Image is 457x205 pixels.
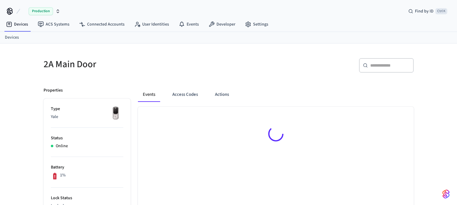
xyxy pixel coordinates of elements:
a: Devices [5,34,19,41]
img: Yale Assure Touchscreen Wifi Smart Lock, Satin Nickel, Front [108,106,123,121]
button: Actions [210,87,234,102]
a: User Identities [129,19,174,30]
a: Events [174,19,204,30]
a: ACS Systems [33,19,74,30]
button: Events [138,87,160,102]
p: Type [51,106,123,112]
span: Find by ID [415,8,434,14]
span: Production [29,7,53,15]
p: Status [51,135,123,141]
p: Yale [51,114,123,120]
span: Ctrl K [435,8,447,14]
div: ant example [138,87,414,102]
p: Online [56,143,68,149]
p: Battery [51,164,123,171]
a: Devices [1,19,33,30]
a: Settings [240,19,273,30]
button: Access Codes [167,87,203,102]
p: 1% [60,172,66,179]
p: Properties [44,87,63,94]
div: Find by IDCtrl K [403,6,452,17]
h5: 2A Main Door [44,58,225,71]
p: Lock Status [51,195,123,201]
a: Connected Accounts [74,19,129,30]
img: SeamLogoGradient.69752ec5.svg [442,189,450,199]
a: Developer [204,19,240,30]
